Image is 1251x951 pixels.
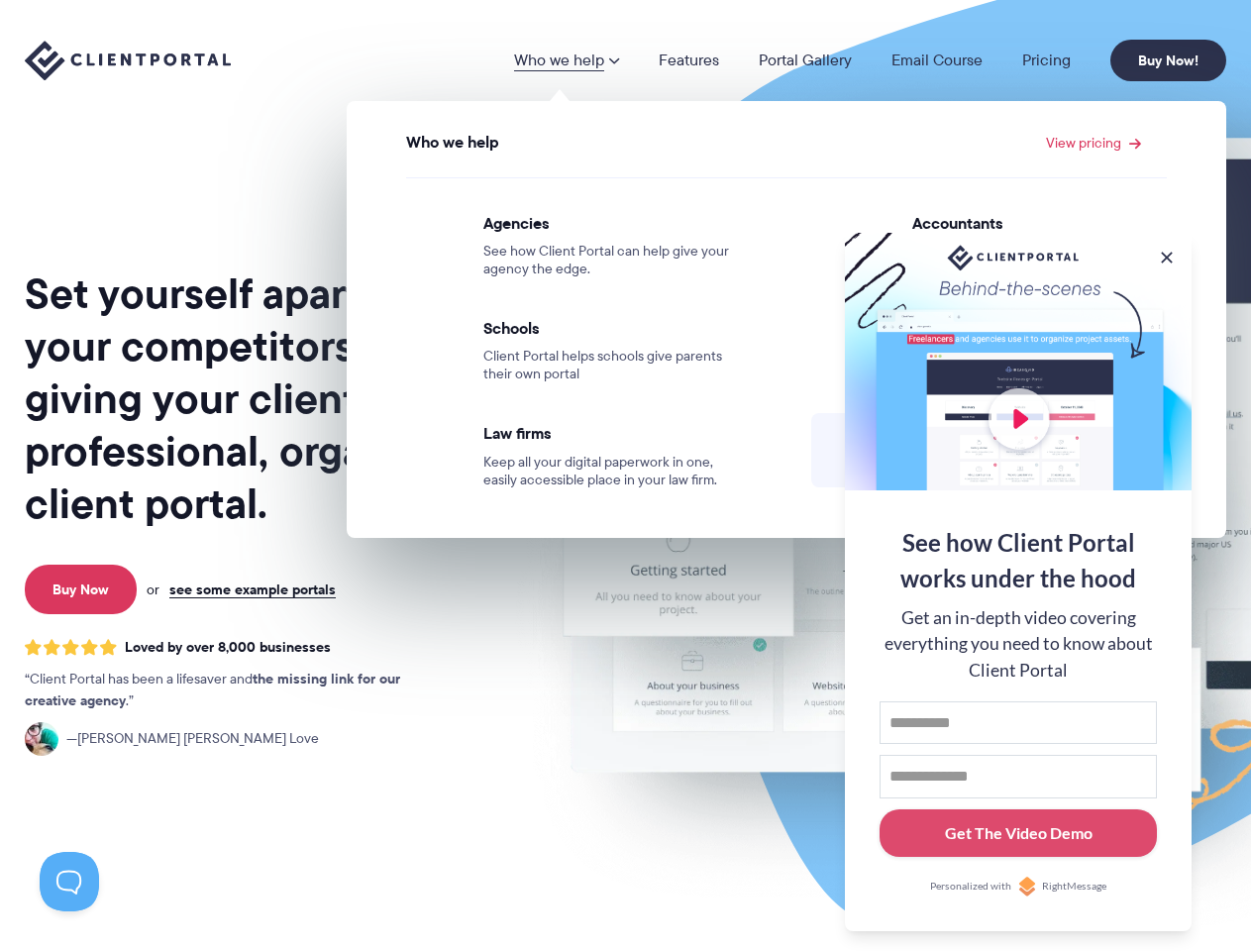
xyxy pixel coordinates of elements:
span: or [147,581,159,598]
a: Buy Now! [1110,40,1226,81]
a: View pricing [1046,136,1141,150]
a: See all our use cases [811,413,1191,487]
ul: Who we help [347,101,1226,538]
span: Law firms [483,423,738,443]
span: Loved by over 8,000 businesses [125,639,331,656]
a: Personalized withRightMessage [880,877,1157,897]
p: Client Portal has been a lifesaver and . [25,669,441,712]
span: Keep all your digital paperwork in one, easily accessible place in your law firm. [483,454,738,489]
a: Email Course [891,53,983,68]
img: Personalized with RightMessage [1017,877,1037,897]
a: Features [659,53,719,68]
span: Schools [483,318,738,338]
a: Portal Gallery [759,53,852,68]
ul: View pricing [358,158,1215,509]
span: RightMessage [1042,879,1106,895]
div: Get The Video Demo [945,821,1093,845]
span: See how Client Portal can help give your agency the edge. [483,243,738,278]
iframe: Toggle Customer Support [40,852,99,911]
a: Buy Now [25,565,137,614]
button: Get The Video Demo [880,809,1157,858]
div: Get an in-depth video covering everything you need to know about Client Portal [880,605,1157,684]
a: Who we help [514,53,619,68]
span: [PERSON_NAME] [PERSON_NAME] Love [66,728,319,750]
span: Who we help [406,134,499,152]
h1: Set yourself apart from your competitors by giving your clients a professional, organized client ... [25,267,505,530]
span: Client Portal helps schools give parents their own portal [483,348,738,383]
span: Personalized with [930,879,1011,895]
strong: the missing link for our creative agency [25,668,400,711]
div: See how Client Portal works under the hood [880,525,1157,596]
span: Agencies [483,213,738,233]
span: Accountants [912,213,1167,233]
a: Pricing [1022,53,1071,68]
a: see some example portals [169,581,336,598]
